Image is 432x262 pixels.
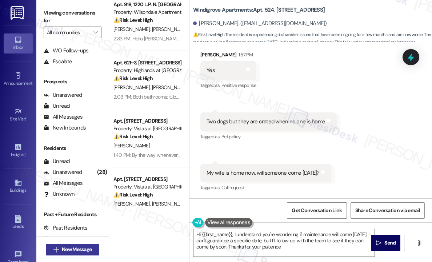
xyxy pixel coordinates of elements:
[200,131,337,142] div: Tagged as:
[44,124,86,132] div: New Inbounds
[287,202,347,219] button: Get Conversation Link
[113,125,181,132] div: Property: Vistas at [GEOGRAPHIC_DATA]
[113,183,181,191] div: Property: Vistas at [GEOGRAPHIC_DATA]
[113,84,152,91] span: [PERSON_NAME]
[200,80,256,91] div: Tagged as:
[53,247,59,253] i: 
[355,207,420,214] span: Share Conversation via email
[95,167,109,178] div: (28)
[221,184,244,191] span: Call request
[36,78,109,86] div: Prospects
[62,246,92,253] span: New Message
[351,202,425,219] button: Share Conversation via email
[113,117,181,125] div: Apt. [STREET_ADDRESS]
[152,26,188,32] span: [PERSON_NAME]
[32,80,33,85] span: •
[152,201,188,207] span: [PERSON_NAME]
[113,17,153,23] strong: ⚠️ Risk Level: High
[36,211,109,218] div: Past + Future Residents
[11,6,25,20] img: ResiDesk Logo
[384,239,396,247] span: Send
[376,240,381,246] i: 
[416,240,421,246] i: 
[113,210,369,217] div: 1:21 PM: I've been meaning to stop by but my hours are long. The window in the back bedroom has a...
[113,26,152,32] span: [PERSON_NAME]
[44,168,82,176] div: Unanswered
[36,144,109,152] div: Residents
[46,244,100,255] button: New Message
[193,20,327,27] div: [PERSON_NAME]. ([EMAIL_ADDRESS][DOMAIN_NAME])
[113,142,150,149] span: [PERSON_NAME]
[193,31,432,47] span: : The resident is experiencing dishwasher issues that have been ongoing for a few months and are ...
[44,102,70,110] div: Unread
[44,58,72,65] div: Escalate
[44,158,70,165] div: Unread
[113,75,153,82] strong: ⚠️ Risk Level: High
[26,115,27,120] span: •
[371,235,400,251] button: Send
[25,151,26,156] span: •
[237,51,253,59] div: 1:57 PM
[193,6,325,14] b: Windigrove Apartments: Apt. 524, [STREET_ADDRESS]
[221,134,241,140] span: Pet policy
[44,224,88,232] div: Past Residents
[44,47,88,55] div: WO Follow-ups
[44,190,75,198] div: Unknown
[47,27,90,38] input: All communities
[193,32,224,37] strong: ⚠️ Risk Level: High
[4,105,33,125] a: Site Visit •
[193,229,375,257] textarea: To enrich screen reader interactions, please activate Accessibility in Grammarly extension settings
[113,175,181,183] div: Apt. [STREET_ADDRESS]
[113,191,153,198] strong: ⚠️ Risk Level: High
[113,8,181,16] div: Property: Wilsondale Apartments
[221,82,256,88] span: Positive response
[207,169,320,177] div: My wife is home now, will someone come [DATE]?
[200,51,256,61] div: [PERSON_NAME]
[4,33,33,53] a: Inbox
[113,67,181,74] div: Property: Highlands at [GEOGRAPHIC_DATA] Apartments
[44,113,83,121] div: All Messages
[44,235,93,243] div: Future Residents
[200,182,331,193] div: Tagged as:
[207,118,325,126] div: Two dogs but they are crated when no one is home
[292,207,342,214] span: Get Conversation Link
[113,201,152,207] span: [PERSON_NAME]
[93,29,97,35] i: 
[44,91,82,99] div: Unanswered
[4,176,33,196] a: Buildings
[44,179,83,187] div: All Messages
[207,67,215,74] div: Yes
[4,141,33,160] a: Insights •
[4,213,33,232] a: Leads
[113,1,181,8] div: Apt. 918, 1220 L.P. N. [GEOGRAPHIC_DATA]
[44,7,101,27] label: Viewing conversations for
[152,84,188,91] span: [PERSON_NAME]
[113,59,181,67] div: Apt. 621~3, [STREET_ADDRESS]
[113,133,153,140] strong: ⚠️ Risk Level: High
